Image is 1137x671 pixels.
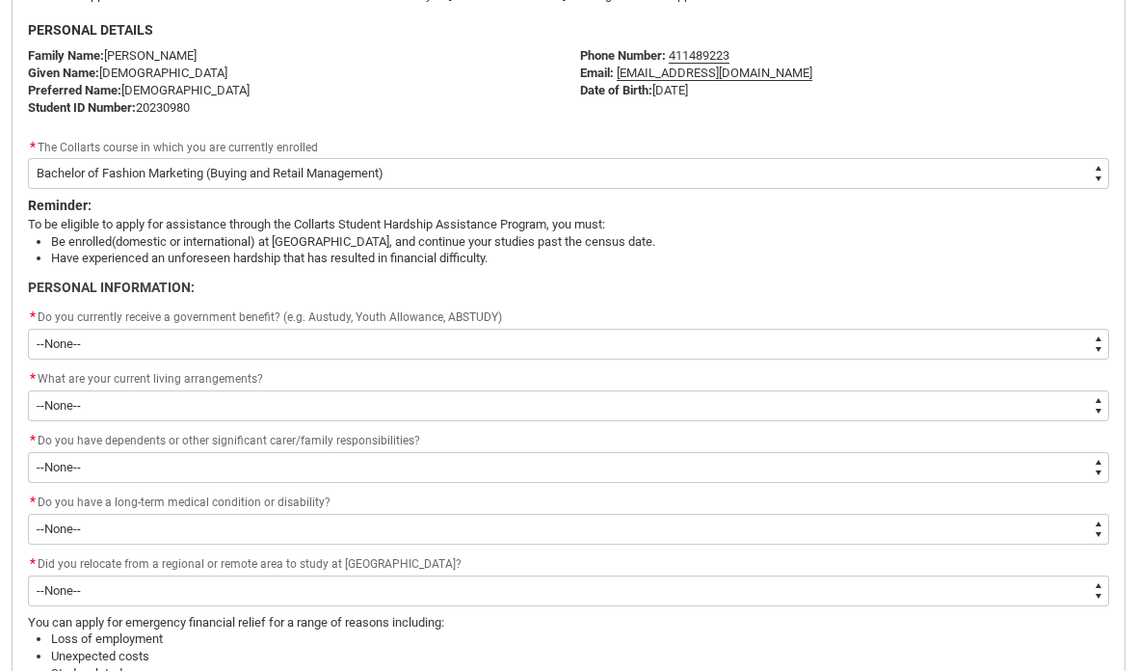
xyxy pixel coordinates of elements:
abbr: required [30,494,36,509]
span: Did you relocate from a regional or remote area to study at [GEOGRAPHIC_DATA]? [38,557,462,571]
strong: PERSONAL DETAILS [28,22,153,38]
p: To be eligible to apply for assistance through the Collarts Student Hardship Assistance Program, ... [28,216,1109,233]
strong: Given Name: [28,66,99,80]
li: Have experienced an unforeseen hardship that has resulted in financial difficulty. [51,250,1109,267]
p: [DEMOGRAPHIC_DATA] [28,82,557,99]
strong: Student ID Number: [28,100,136,115]
strong: Reminder: [28,198,92,213]
li: Loss of employment [51,631,1109,648]
p: 20230980 [28,99,557,117]
abbr: required [30,370,36,386]
strong: Date of Birth: [580,83,652,97]
p: [DEMOGRAPHIC_DATA] [28,65,557,82]
span: What are your current living arrangements? [38,372,263,386]
strong: Email: [580,66,614,80]
abbr: required [30,555,36,571]
abbr: required [30,432,36,447]
abbr: required [30,309,36,324]
strong: PERSONAL INFORMATION: [28,280,195,295]
strong: Preferred Name [28,83,118,97]
p: [DATE] [580,82,1109,99]
span: Do you currently receive a government benefit? (e.g. Austudy, Youth Allowance, ABSTUDY) [38,310,502,324]
span: Do you have dependents or other significant carer/family responsibilities? [38,434,420,447]
p: You can apply for emergency financial relief for a range of reasons including: [28,614,1109,631]
li: Unexpected costs [51,648,1109,665]
span: Do you have a long-term medical condition or disability? [38,496,331,509]
abbr: required [30,139,36,154]
span: The Collarts course in which you are currently enrolled [38,141,318,154]
p: [PERSON_NAME] [28,47,557,65]
strong: Phone Number: [580,48,666,63]
strong: : [118,83,121,97]
strong: Family Name: [28,48,104,63]
li: Be enrolled(domestic or international) at [GEOGRAPHIC_DATA], and continue your studies past the c... [51,233,1109,251]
